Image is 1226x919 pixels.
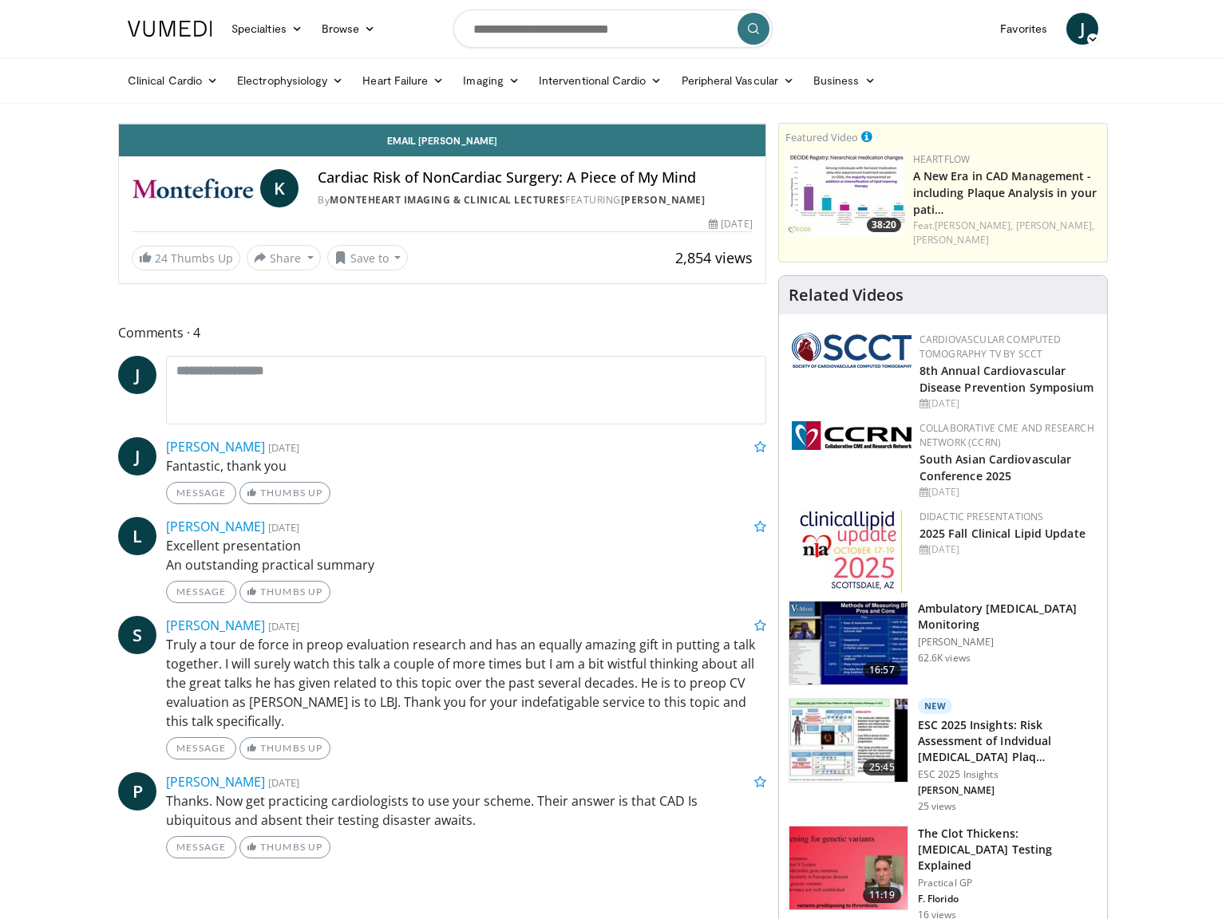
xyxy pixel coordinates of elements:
a: [PERSON_NAME] [166,438,265,456]
a: J [1066,13,1098,45]
a: MonteHeart Imaging & Clinical Lectures [330,193,565,207]
a: P [118,772,156,811]
img: 7b0db7e1-b310-4414-a1d3-dac447dbe739.150x105_q85_crop-smart_upscale.jpg [789,826,908,909]
span: 38:20 [867,218,901,232]
a: Email [PERSON_NAME] [119,124,765,156]
small: [DATE] [268,440,299,455]
a: Business [804,65,885,97]
a: [PERSON_NAME], [935,219,1013,232]
p: Excellent presentation An outstanding practical summary [166,536,766,574]
h3: Ambulatory [MEDICAL_DATA] Monitoring [918,601,1097,633]
img: VuMedi Logo [128,21,212,37]
p: Practical GP [918,877,1097,889]
p: [PERSON_NAME] [918,636,1097,649]
h3: The Clot Thickens: [MEDICAL_DATA] Testing Explained [918,826,1097,874]
small: [DATE] [268,520,299,534]
a: South Asian Cardiovascular Conference 2025 [919,452,1072,483]
button: Share [247,245,321,270]
a: Message [166,482,236,504]
span: 2,854 views [675,248,753,267]
img: 06e11b97-649f-400c-ac45-dc128ad7bcb1.150x105_q85_crop-smart_upscale.jpg [789,699,908,782]
img: 51a70120-4f25-49cc-93a4-67582377e75f.png.150x105_q85_autocrop_double_scale_upscale_version-0.2.png [792,333,912,368]
a: Thumbs Up [239,836,330,858]
div: [DATE] [709,217,752,231]
p: 62.6K views [918,652,971,665]
span: 25:45 [863,759,901,775]
span: 24 [155,250,168,266]
a: S [118,616,156,654]
a: [PERSON_NAME] [913,233,989,247]
a: 24 Thumbs Up [132,246,240,270]
a: Cardiovascular Computed Tomography TV by SCCT [919,333,1062,361]
div: Feat. [913,219,1101,247]
a: Electrophysiology [227,65,353,97]
a: Thumbs Up [239,482,330,504]
a: K [260,169,299,207]
p: [PERSON_NAME] [918,784,1097,797]
a: L [118,517,156,555]
p: 25 views [918,800,957,813]
small: [DATE] [268,619,299,633]
button: Save to [327,245,409,270]
a: Favorites [991,13,1057,45]
a: [PERSON_NAME] [166,518,265,535]
p: New [918,698,953,714]
a: Thumbs Up [239,581,330,603]
small: [DATE] [268,775,299,790]
span: 16:57 [863,662,901,678]
a: [PERSON_NAME] [166,617,265,634]
a: 16:57 Ambulatory [MEDICAL_DATA] Monitoring [PERSON_NAME] 62.6K views [789,601,1097,685]
a: Thumbs Up [239,737,330,759]
img: d65bce67-f81a-47c5-b47d-7b8806b59ca8.jpg.150x105_q85_autocrop_double_scale_upscale_version-0.2.jpg [800,510,903,594]
div: [DATE] [919,485,1094,499]
a: Heart Failure [353,65,453,97]
p: ESC 2025 Insights [918,768,1097,781]
img: 738d0e2d-290f-4d89-8861-908fb8b721dc.150x105_q85_crop-smart_upscale.jpg [785,152,905,236]
a: Collaborative CME and Research Network (CCRN) [919,421,1094,449]
div: Didactic Presentations [919,510,1094,524]
a: [PERSON_NAME] [621,193,706,207]
div: [DATE] [919,542,1094,557]
div: By FEATURING [318,193,752,207]
a: Message [166,836,236,858]
a: Browse [312,13,386,45]
img: a92b9a22-396b-4790-a2bb-5028b5f4e720.150x105_q85_crop-smart_upscale.jpg [789,601,908,684]
div: [DATE] [919,396,1094,411]
span: Comments 4 [118,322,766,343]
a: Interventional Cardio [529,65,672,97]
p: Truly a tour de force in preop evaluation research and has an equally amazing gift in putting a t... [166,635,766,731]
a: Heartflow [913,152,971,166]
a: 38:20 [785,152,905,236]
a: 2025 Fall Clinical Lipid Update [919,526,1086,541]
a: 25:45 New ESC 2025 Insights: Risk Assessment of Indvidual [MEDICAL_DATA] Plaq… ESC 2025 Insights ... [789,698,1097,813]
a: 8th Annual Cardiovascular Disease Prevention Symposium [919,363,1094,395]
a: [PERSON_NAME] [166,773,265,791]
h4: Cardiac Risk of NonCardiac Surgery: A Piece of My Mind [318,169,752,187]
a: J [118,356,156,394]
a: A New Era in CAD Management - including Plaque Analysis in your pati… [913,168,1097,217]
a: Peripheral Vascular [672,65,804,97]
p: F. Florido [918,893,1097,905]
a: Imaging [453,65,529,97]
img: MonteHeart Imaging & Clinical Lectures [132,169,254,207]
input: Search topics, interventions [453,10,773,48]
a: [PERSON_NAME], [1016,219,1094,232]
a: Clinical Cardio [118,65,227,97]
a: J [118,437,156,475]
small: Featured Video [785,130,858,144]
a: Message [166,737,236,759]
span: 11:19 [863,887,901,903]
img: a04ee3ba-8487-4636-b0fb-5e8d268f3737.png.150x105_q85_autocrop_double_scale_upscale_version-0.2.png [792,421,912,450]
p: Fantastic, thank you [166,456,766,475]
p: Thanks. Now get practicing cardiologists to use your scheme. Their answer is that CAD Is ubiquito... [166,791,766,830]
a: Specialties [222,13,312,45]
h4: Related Videos [789,286,904,305]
